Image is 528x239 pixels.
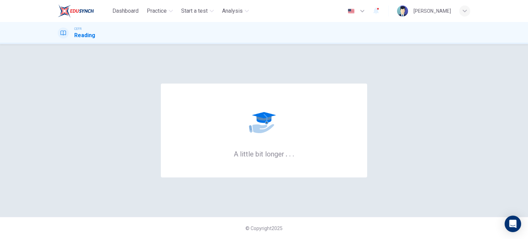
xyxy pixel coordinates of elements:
[289,148,291,159] h6: .
[505,216,521,232] div: Open Intercom Messenger
[292,148,295,159] h6: .
[222,7,243,15] span: Analysis
[219,5,252,17] button: Analysis
[234,149,295,158] h6: A little bit longer
[110,5,141,17] button: Dashboard
[74,31,95,40] h1: Reading
[74,26,81,31] span: CEFR
[245,226,283,231] span: © Copyright 2025
[347,9,355,14] img: en
[58,4,110,18] a: EduSynch logo
[58,4,94,18] img: EduSynch logo
[397,6,408,17] img: Profile picture
[144,5,176,17] button: Practice
[414,7,451,15] div: [PERSON_NAME]
[147,7,167,15] span: Practice
[178,5,217,17] button: Start a test
[181,7,208,15] span: Start a test
[285,148,288,159] h6: .
[112,7,139,15] span: Dashboard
